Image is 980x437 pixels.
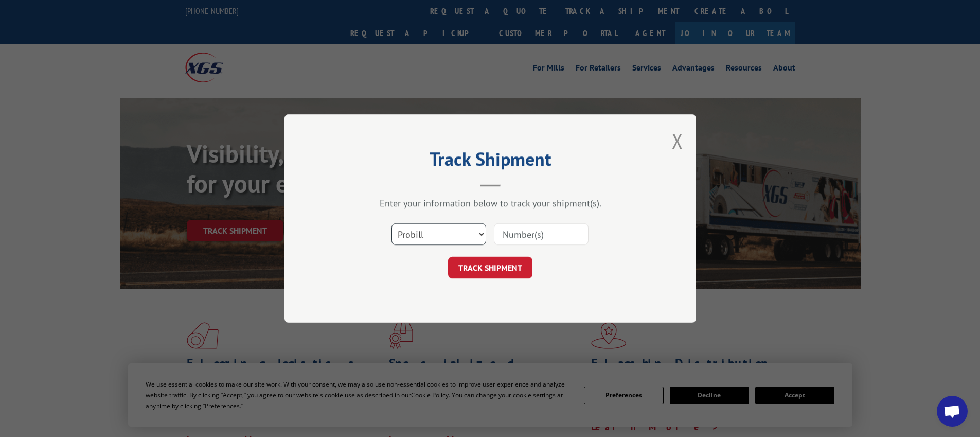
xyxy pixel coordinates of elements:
h2: Track Shipment [336,152,645,171]
input: Number(s) [494,223,589,245]
div: Enter your information below to track your shipment(s). [336,197,645,209]
div: Open chat [937,396,968,427]
button: TRACK SHIPMENT [448,257,532,278]
button: Close modal [672,127,683,154]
